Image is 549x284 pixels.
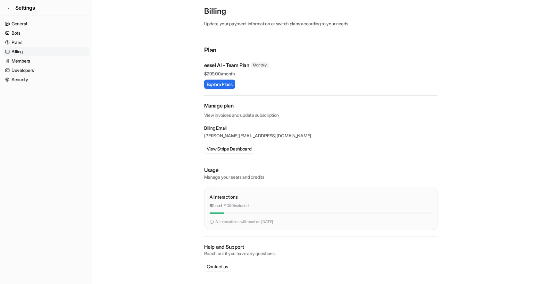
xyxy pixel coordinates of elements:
[210,194,238,200] p: AI interactions
[3,29,89,38] a: Bots
[204,262,231,271] button: Contact us
[204,243,437,251] p: Help and Support
[204,6,437,16] p: Billing
[3,19,89,28] a: General
[210,203,222,209] p: 67 used
[3,56,89,65] a: Members
[3,75,89,84] a: Security
[204,80,235,89] button: Explore Plans
[204,45,437,56] p: Plan
[204,167,437,174] p: Usage
[204,61,249,69] p: eesel AI - Team Plan
[204,174,437,180] p: Manage your seats and credits
[215,219,273,225] p: AI interactions will reset on [DATE]
[204,109,437,118] p: View invoices and update subscription
[3,47,89,56] a: Billing
[204,133,437,139] p: [PERSON_NAME][EMAIL_ADDRESS][DOMAIN_NAME]
[224,203,249,209] p: / 1000 included
[204,125,437,131] p: Billing Email
[204,102,437,109] h2: Manage plan
[15,4,35,12] span: Settings
[204,70,437,77] p: $ 299.00/month
[204,250,437,257] p: Reach out if you have any questions.
[204,144,254,153] button: View Stripe Dashboard
[3,38,89,47] a: Plans
[251,62,269,68] span: Monthly
[204,20,437,27] p: Update your payment information or switch plans according to your needs
[3,66,89,75] a: Developers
